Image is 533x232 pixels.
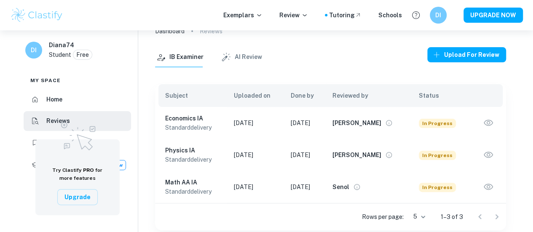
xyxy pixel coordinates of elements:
button: Upgrade [57,189,98,205]
div: 5 [407,211,427,223]
a: Upload for review [427,47,506,67]
p: Reviews [200,27,222,36]
button: IB Examiner [155,47,204,67]
th: Status [412,84,470,107]
h6: Math AA IA [165,178,220,187]
a: Tutoring [329,11,362,20]
td: [DATE] [284,171,326,203]
p: standard delivery [165,155,220,164]
h6: Home [46,95,62,104]
h6: Try Clastify for more features [46,166,110,182]
td: [DATE] [227,139,284,171]
h6: Bookmarks [46,138,79,147]
h6: [PERSON_NAME] [332,118,381,128]
p: standard delivery [165,187,220,196]
img: Upgrade to Pro [56,117,99,153]
h6: Physics IA [165,146,220,155]
th: Done by [284,84,326,107]
th: Uploaded on [227,84,284,107]
h6: Economics IA [165,114,220,123]
p: Rows per page: [362,212,404,221]
a: Dashboard [155,25,185,37]
button: Upload for review [427,47,506,62]
td: [DATE] [227,171,284,203]
p: Student [49,50,71,59]
button: View full profile [383,117,395,129]
th: Reviewed by [326,84,412,107]
a: Home [24,89,131,109]
span: My space [30,77,61,84]
h6: Diana74 [49,40,74,50]
p: 1–3 of 3 [441,212,463,221]
td: [DATE] [284,107,326,139]
img: Clastify logo [10,7,64,24]
button: Help and Feedback [409,8,423,22]
span: In Progress [419,151,456,160]
h6: Reviews [46,116,70,125]
a: Reviews [24,111,131,131]
span: In Progress [419,119,456,128]
button: View full profile [383,149,395,161]
p: Review [279,11,308,20]
a: Bookmarks [24,133,131,153]
p: Exemplars [223,11,262,20]
span: PRO [83,167,94,173]
td: [DATE] [284,139,326,171]
span: In Progress [419,183,456,192]
p: standard delivery [165,123,220,132]
button: UPGRADE NOW [463,8,523,23]
a: Schools [378,11,402,20]
h6: [PERSON_NAME] [332,150,381,160]
button: AI Review [220,47,262,67]
button: DI [430,7,447,24]
th: Subject [155,84,227,107]
button: View full profile [351,181,363,193]
h6: DI [29,45,39,55]
h6: DI [434,11,443,20]
p: Free [76,50,89,59]
td: [DATE] [227,107,284,139]
h6: Senol [332,182,349,192]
